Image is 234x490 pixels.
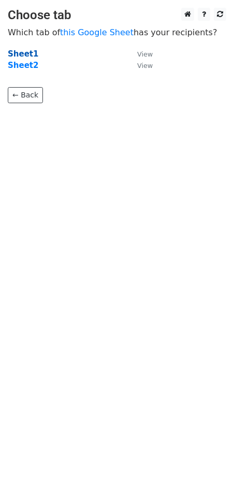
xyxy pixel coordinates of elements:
[127,61,153,70] a: View
[8,27,226,38] p: Which tab of has your recipients?
[60,27,134,37] a: this Google Sheet
[8,61,38,70] a: Sheet2
[8,49,38,59] a: Sheet1
[137,50,153,58] small: View
[8,87,43,103] a: ← Back
[127,49,153,59] a: View
[182,440,234,490] iframe: Chat Widget
[8,8,226,23] h3: Choose tab
[137,62,153,69] small: View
